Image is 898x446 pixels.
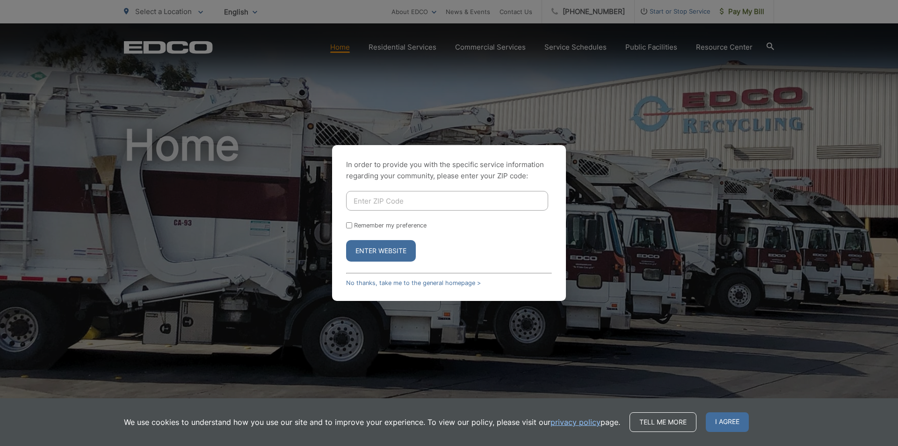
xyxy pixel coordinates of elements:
label: Remember my preference [354,222,427,229]
p: In order to provide you with the specific service information regarding your community, please en... [346,159,552,182]
p: We use cookies to understand how you use our site and to improve your experience. To view our pol... [124,417,620,428]
a: Tell me more [630,412,696,432]
a: No thanks, take me to the general homepage > [346,279,481,286]
span: I agree [706,412,749,432]
button: Enter Website [346,240,416,262]
input: Enter ZIP Code [346,191,548,211]
a: privacy policy [550,417,601,428]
